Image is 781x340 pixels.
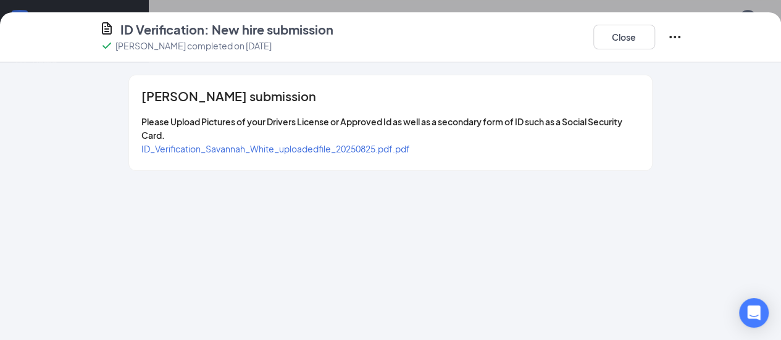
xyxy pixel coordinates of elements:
span: [PERSON_NAME] submission [141,90,316,102]
svg: CustomFormIcon [99,21,114,36]
a: ID_Verification_Savannah_White_uploadedfile_20250825.pdf.pdf [141,143,410,154]
svg: Ellipses [667,30,682,44]
p: [PERSON_NAME] completed on [DATE] [115,39,272,52]
svg: Checkmark [99,38,114,53]
button: Close [593,25,655,49]
h4: ID Verification: New hire submission [120,21,333,38]
span: Please Upload Pictures of your Drivers License or Approved Id as well as a secondary form of ID s... [141,116,622,141]
div: Open Intercom Messenger [739,298,769,328]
